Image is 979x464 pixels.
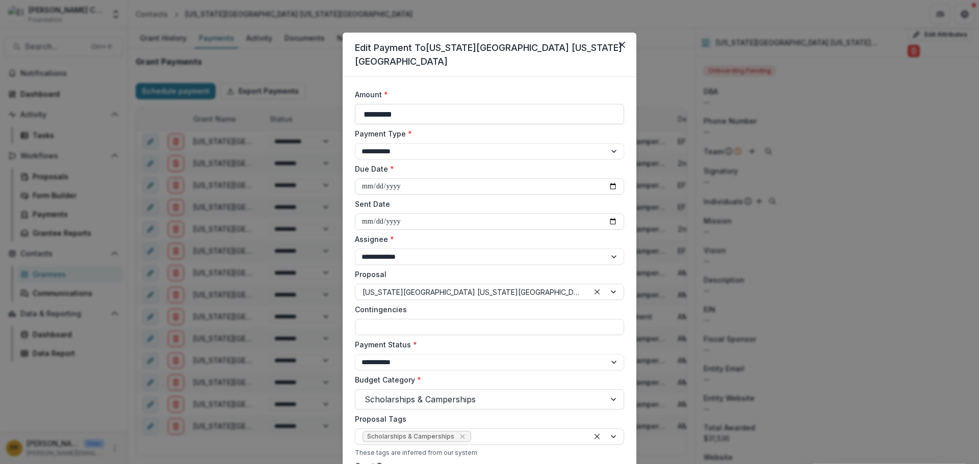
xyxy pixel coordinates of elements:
[355,304,618,315] label: Contingencies
[355,199,618,209] label: Sent Date
[343,33,636,77] header: Edit Payment To [US_STATE][GEOGRAPHIC_DATA] [US_STATE][GEOGRAPHIC_DATA]
[355,269,618,280] label: Proposal
[355,374,618,385] label: Budget Category
[591,286,603,298] div: Clear selected options
[614,37,630,53] button: Close
[367,433,454,440] span: Scholarships & Camperships
[591,430,603,443] div: Clear selected options
[355,414,618,424] label: Proposal Tags
[355,234,618,244] label: Assignee
[457,431,468,442] div: Remove Scholarships & Camperships
[355,163,618,174] label: Due Date
[355,89,618,100] label: Amount
[355,128,618,139] label: Payment Type
[355,449,624,456] div: These tags are inferred from our system
[355,339,618,350] label: Payment Status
